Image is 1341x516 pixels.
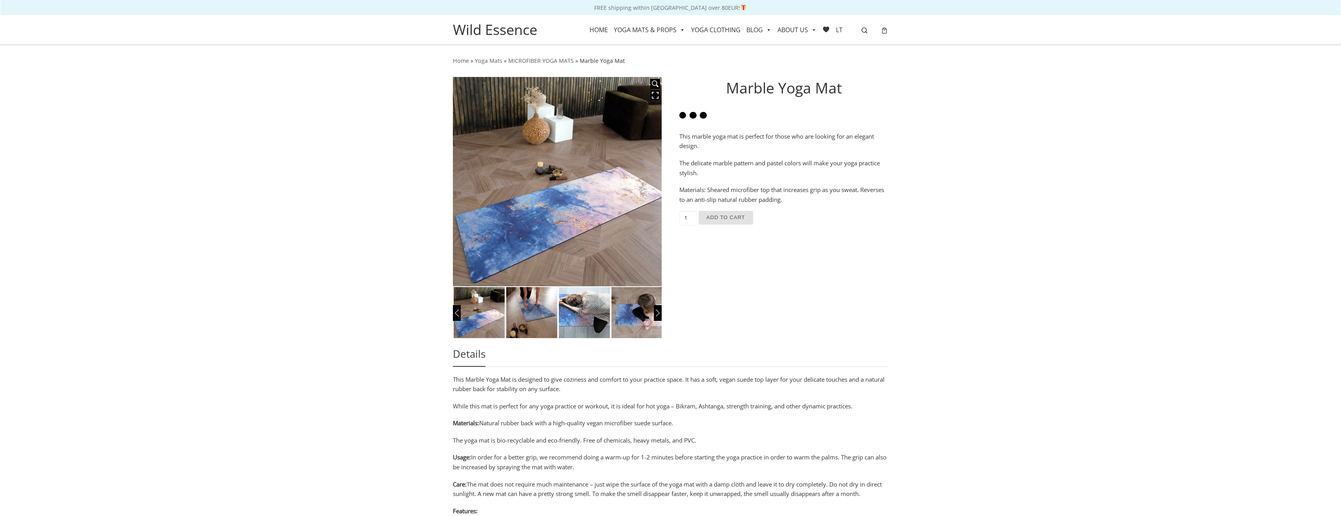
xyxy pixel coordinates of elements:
p: Materials: Sheared microfiber top that increases grip as you sweat. Reverses to an anti-slip natu... [679,185,889,205]
button: Previous [453,305,461,321]
a: BLOG [746,20,772,40]
h1: Marble Yoga Mat [679,77,889,99]
strong: Materials: [453,419,479,427]
a: Yoga Mats [475,57,502,64]
a: YOGA MATS & PROPS [614,20,685,40]
p: Natural rubber back with a high-quality vegan microfiber suede surface. [453,418,889,428]
p: In order for a better grip, we recommend doing a warm-up for 1-2 minutes before starting the yoga... [453,452,889,472]
img: marble yoga mat [454,287,505,338]
a: Details [453,341,485,367]
span: » [575,57,578,64]
button: Add to cart [699,211,753,225]
button: Next [654,305,662,321]
img: marble yoga mat [559,287,610,338]
p: The yoga mat is bio-recyclable and eco-friendly. Free of chemicals, heavy metals, and PVC. [453,435,889,445]
div: FREE shipping within [GEOGRAPHIC_DATA] over 80EUR! [8,3,1333,13]
p: While this mat is perfect for any yoga practice or workout, it is ideal for hot yoga – Bikram, As... [453,401,889,411]
a: YOGA CLOTHING [691,20,741,40]
strong: Care: [453,480,467,488]
span: » [471,57,473,64]
p: The mat does not require much maintenance – just wipe the surface of the yoga mat with a damp clo... [453,479,889,499]
a: HOME [589,20,608,40]
img: marble yoga mat [506,287,557,338]
strong: Usage: [453,453,471,461]
a: Home [453,57,469,64]
p: This Marble Yoga Mat is designed to give coziness and comfort to your practice space. It has a so... [453,375,889,394]
a: LT [836,20,843,40]
p: This marble yoga mat is perfect for those who are looking for an elegant design. [679,132,889,151]
img: marble yoga mat [611,287,662,338]
p: The delicate marble pattern and pastel colors will make your yoga practice stylish. [679,158,889,178]
img: 🎁 [741,5,746,10]
img: 🖤 [823,26,829,33]
strong: Features: [453,507,478,515]
input: Product quantity [679,211,697,226]
a: Wild Essence [453,19,537,40]
span: » [504,57,507,64]
span: Marble Yoga Mat [580,57,625,64]
a: ABOUT US [777,20,817,40]
a: MICROFIBER YOGA MATS [508,57,574,64]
